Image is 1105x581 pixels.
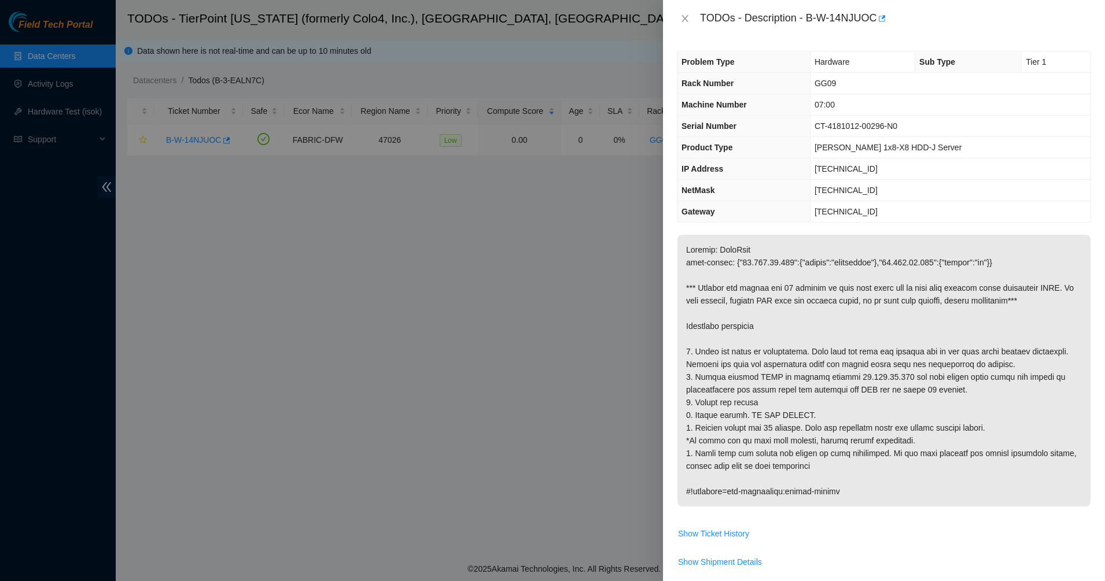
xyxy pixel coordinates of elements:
p: Loremip: DoloRsit amet-consec: {"83.767.39.489":{"adipis":"elitseddoe"},"64.462.02.085":{"tempor"... [677,235,1091,506]
span: Sub Type [919,57,955,66]
span: [TECHNICAL_ID] [815,207,878,216]
span: Problem Type [682,57,735,66]
span: IP Address [682,164,723,173]
button: Show Ticket History [677,524,750,543]
span: Show Ticket History [678,527,749,540]
span: GG09 [815,79,836,88]
span: 07:00 [815,100,835,109]
span: Hardware [815,57,850,66]
button: Close [677,13,693,24]
span: Show Shipment Details [678,556,762,568]
span: CT-4181012-00296-N0 [815,121,897,131]
span: Rack Number [682,79,734,88]
span: [TECHNICAL_ID] [815,164,878,173]
button: Show Shipment Details [677,553,763,571]
span: [TECHNICAL_ID] [815,186,878,195]
span: Gateway [682,207,715,216]
span: NetMask [682,186,715,195]
span: [PERSON_NAME] 1x8-X8 HDD-J Server [815,143,962,152]
span: Machine Number [682,100,747,109]
div: TODOs - Description - B-W-14NJUOC [700,9,1091,28]
span: Product Type [682,143,732,152]
span: close [680,14,690,23]
span: Serial Number [682,121,736,131]
span: Tier 1 [1026,57,1046,66]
